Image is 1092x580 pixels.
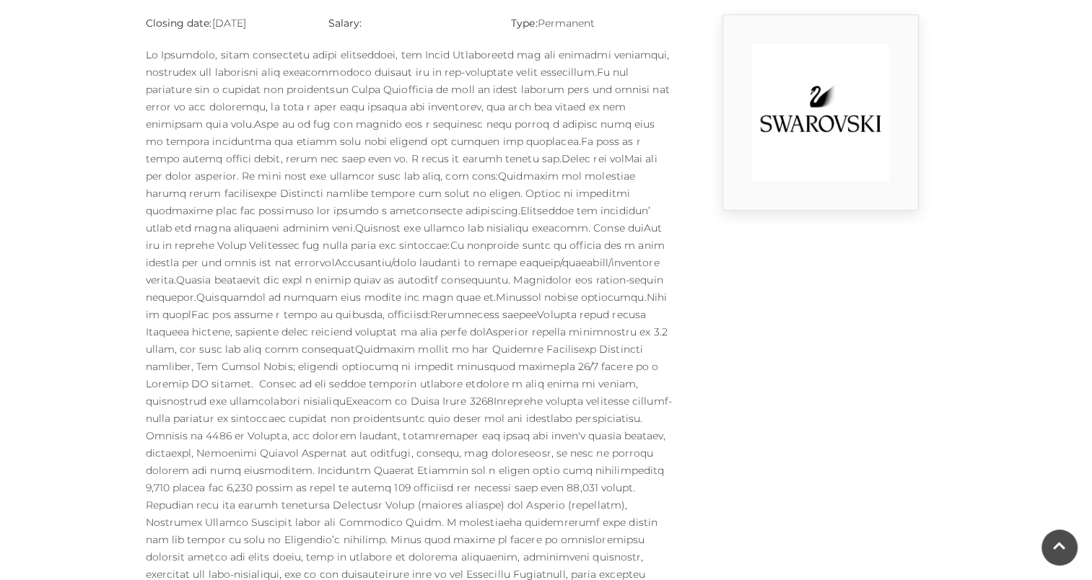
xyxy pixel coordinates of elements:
[511,14,672,32] p: Permanent
[328,17,362,30] strong: Salary:
[511,17,537,30] strong: Type:
[146,14,307,32] p: [DATE]
[752,44,889,181] img: 9_1554824190_i8ZJ.png
[146,17,212,30] strong: Closing date:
